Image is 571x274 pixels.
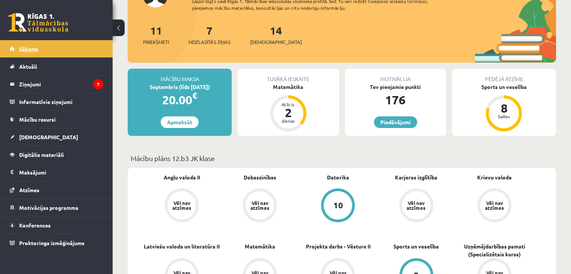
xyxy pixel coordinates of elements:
[131,153,553,163] p: Mācību plāns 12.b3 JK klase
[395,173,437,181] a: Karjeras izglītība
[10,40,103,57] a: Sākums
[161,116,199,128] a: Apmaksāt
[19,134,78,140] span: [DEMOGRAPHIC_DATA]
[93,79,103,89] i: 7
[128,91,232,109] div: 20.00
[245,242,275,250] a: Matemātika
[493,114,515,119] div: balles
[249,200,270,210] div: Vēl nav atzīmes
[10,217,103,234] a: Konferences
[10,181,103,199] a: Atzīmes
[250,24,302,46] a: 14[DEMOGRAPHIC_DATA]
[8,13,68,32] a: Rīgas 1. Tālmācības vidusskola
[327,173,349,181] a: Datorika
[143,188,221,224] a: Vēl nav atzīmes
[10,234,103,251] a: Proktoringa izmēģinājums
[277,107,300,119] div: 2
[299,188,377,224] a: 10
[192,90,197,101] span: €
[10,164,103,181] a: Maksājumi
[19,239,84,246] span: Proktoringa izmēģinājums
[19,45,38,52] span: Sākums
[19,164,103,181] legend: Maksājumi
[143,38,169,46] span: Priekšmeti
[244,173,276,181] a: Dabaszinības
[345,83,446,91] div: Tev pieejamie punkti
[377,188,455,224] a: Vēl nav atzīmes
[493,102,515,114] div: 8
[128,69,232,83] div: Mācību maksa
[19,222,51,229] span: Konferences
[10,58,103,75] a: Aktuāli
[10,128,103,146] a: [DEMOGRAPHIC_DATA]
[221,188,299,224] a: Vēl nav atzīmes
[277,102,300,107] div: Atlicis
[10,111,103,128] a: Mācību resursi
[171,200,192,210] div: Vēl nav atzīmes
[143,24,169,46] a: 11Priekšmeti
[19,151,64,158] span: Digitālie materiāli
[452,83,556,132] a: Sports un veselība 8 balles
[188,38,231,46] span: Neizlasītās ziņas
[10,75,103,93] a: Ziņojumi7
[19,204,78,211] span: Motivācijas programma
[333,201,343,209] div: 10
[238,83,339,91] div: Matemātika
[250,38,302,46] span: [DEMOGRAPHIC_DATA]
[238,69,339,83] div: Tuvākā ieskaite
[477,173,512,181] a: Krievu valoda
[452,83,556,91] div: Sports un veselība
[164,173,200,181] a: Angļu valoda II
[406,200,427,210] div: Vēl nav atzīmes
[345,69,446,83] div: Motivācija
[484,200,505,210] div: Vēl nav atzīmes
[306,242,370,250] a: Projekta darbs - Vēsture II
[19,187,39,193] span: Atzīmes
[10,199,103,216] a: Motivācijas programma
[345,91,446,109] div: 176
[374,116,417,128] a: Piedāvājumi
[455,242,533,258] a: Uzņēmējdarbības pamati (Specializētais kurss)
[10,93,103,110] a: Informatīvie ziņojumi
[277,119,300,123] div: dienas
[188,24,231,46] a: 7Neizlasītās ziņas
[19,116,56,123] span: Mācību resursi
[455,188,533,224] a: Vēl nav atzīmes
[19,75,103,93] legend: Ziņojumi
[19,63,37,70] span: Aktuāli
[238,83,339,132] a: Matemātika Atlicis 2 dienas
[393,242,439,250] a: Sports un veselība
[10,146,103,163] a: Digitālie materiāli
[19,93,103,110] legend: Informatīvie ziņojumi
[128,83,232,91] div: Septembris (līdz [DATE])
[144,242,220,250] a: Latviešu valoda un literatūra II
[452,69,556,83] div: Pēdējā atzīme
